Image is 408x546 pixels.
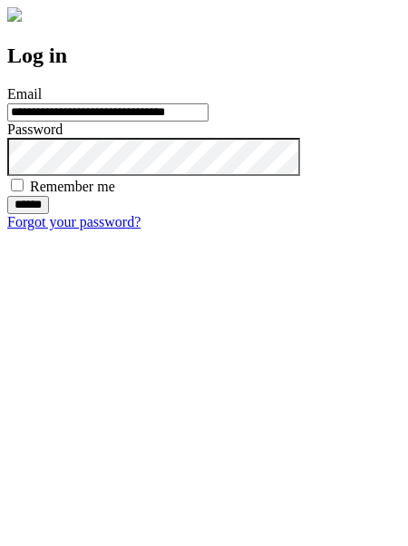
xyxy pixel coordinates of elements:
[7,86,42,102] label: Email
[7,214,141,229] a: Forgot your password?
[7,122,63,137] label: Password
[7,7,22,22] img: logo-4e3dc11c47720685a147b03b5a06dd966a58ff35d612b21f08c02c0306f2b779.png
[7,44,401,68] h2: Log in
[30,179,115,194] label: Remember me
